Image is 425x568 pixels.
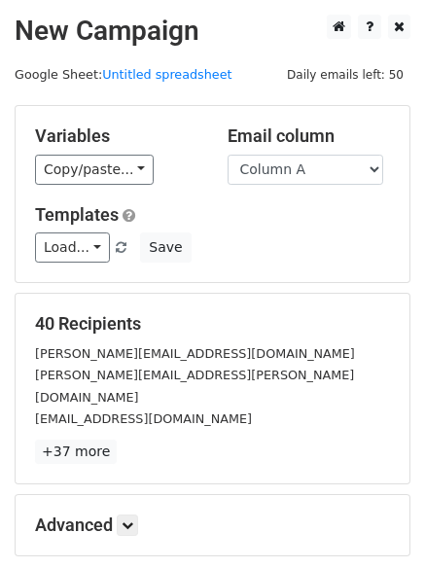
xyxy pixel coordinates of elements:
h5: Variables [35,125,198,147]
h5: Email column [228,125,391,147]
a: Copy/paste... [35,155,154,185]
iframe: Chat Widget [328,475,425,568]
small: Google Sheet: [15,67,232,82]
a: Daily emails left: 50 [280,67,410,82]
a: Untitled spreadsheet [102,67,231,82]
span: Daily emails left: 50 [280,64,410,86]
a: Templates [35,204,119,225]
small: [PERSON_NAME][EMAIL_ADDRESS][DOMAIN_NAME] [35,346,355,361]
h5: 40 Recipients [35,313,390,335]
a: Load... [35,232,110,263]
h2: New Campaign [15,15,410,48]
h5: Advanced [35,515,390,536]
button: Save [140,232,191,263]
small: [EMAIL_ADDRESS][DOMAIN_NAME] [35,411,252,426]
a: +37 more [35,440,117,464]
small: [PERSON_NAME][EMAIL_ADDRESS][PERSON_NAME][DOMAIN_NAME] [35,368,354,405]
